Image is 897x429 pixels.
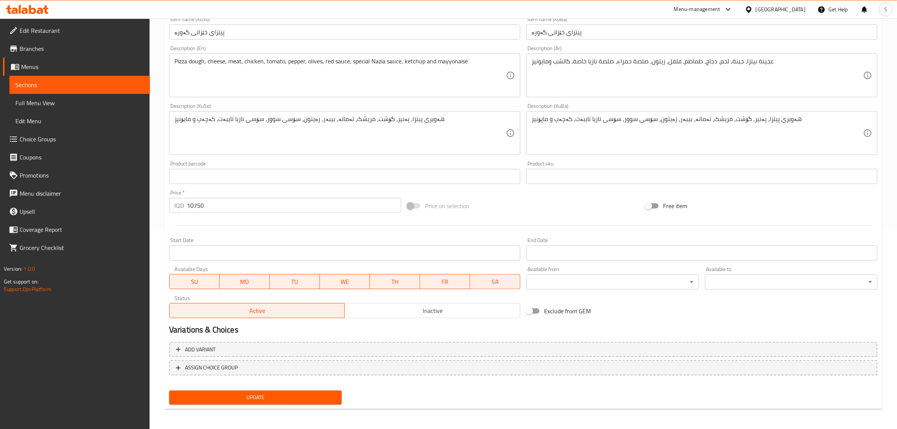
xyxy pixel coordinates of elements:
span: Price on selection [425,201,469,210]
span: MO [223,276,267,287]
span: Upsell [20,207,144,216]
span: Update [175,393,336,402]
div: [GEOGRAPHIC_DATA] [756,5,805,14]
button: WE [320,274,370,289]
a: Coupons [3,148,150,166]
span: S [884,5,887,14]
button: SU [169,274,220,289]
input: Enter name KuSo [169,25,520,40]
a: Full Menu View [9,94,150,112]
a: Edit Restaurant [3,21,150,40]
span: Free item [663,201,687,210]
span: Add variant [185,345,215,354]
span: FR [423,276,467,287]
a: Menu disclaimer [3,184,150,202]
button: TH [370,274,420,289]
span: SA [473,276,517,287]
input: Please enter product sku [526,169,877,184]
a: Upsell [3,202,150,221]
span: Branches [20,44,144,53]
span: Active [173,305,342,316]
button: MO [220,274,270,289]
span: TH [373,276,417,287]
span: Edit Restaurant [20,26,144,35]
textarea: Pizza dough, cheese, meat, chicken, tomato, pepper, olives, red sauce, special Nazia sauce, ketch... [174,58,506,93]
span: Full Menu View [15,98,144,107]
textarea: هەویری پیتزا، پەنیر، گۆشت، مریشک، تەماتە، بیبەر، زەیتون، سۆسی سوور، سۆسی نازیا تایبەت، کەچەپ و ما... [532,115,863,151]
a: Menus [3,58,150,76]
span: Coupons [20,153,144,162]
input: Please enter price [187,198,401,213]
span: Exclude from GEM [544,306,591,316]
button: TU [270,274,320,289]
span: SU [173,276,217,287]
div: Menu-management [674,5,720,14]
button: SA [470,274,520,289]
a: Sections [9,76,150,94]
a: Edit Menu [9,112,150,130]
button: Add variant [169,342,877,357]
span: Coverage Report [20,225,144,234]
button: ASSIGN CHOICE GROUP [169,360,877,375]
span: Menu disclaimer [20,189,144,198]
button: FR [420,274,470,289]
input: Enter name KuBa [526,25,877,40]
a: Promotions [3,166,150,184]
span: Choice Groups [20,135,144,144]
a: Support.OpsPlatform [4,284,52,294]
div: ​ [526,274,699,290]
input: Please enter product barcode [169,169,520,184]
span: 1.0.0 [23,264,35,274]
span: Menus [21,62,144,71]
span: Inactive [348,305,517,316]
span: ASSIGN CHOICE GROUP [185,363,238,372]
button: Inactive [344,303,520,318]
a: Coverage Report [3,221,150,239]
button: Active [169,303,345,318]
a: Choice Groups [3,130,150,148]
span: TU [273,276,317,287]
button: Update [169,391,342,404]
span: Edit Menu [15,116,144,126]
a: Grocery Checklist [3,239,150,257]
span: Promotions [20,171,144,180]
span: WE [323,276,367,287]
textarea: عجينة بيتزا، جبنة، لحم، دجاج، طماطم، فلفل، زيتون، صلصة حمراء، صلصة نازيا خاصة، كاتشب ومايونيز [532,58,863,93]
span: Sections [15,80,144,89]
a: Branches [3,40,150,58]
p: IQD [174,201,184,210]
div: ​ [705,274,877,290]
textarea: هەویری پیتزا، پەنیر، گۆشت، مریشک، تەماتە، بیبەر، زەیتون، سۆسی سوور، سۆسی نازیا تایبەت، کەچەپ و ما... [174,115,506,151]
span: Version: [4,264,22,274]
h2: Variations & Choices [169,324,877,336]
span: Get support on: [4,277,38,287]
span: Grocery Checklist [20,243,144,252]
